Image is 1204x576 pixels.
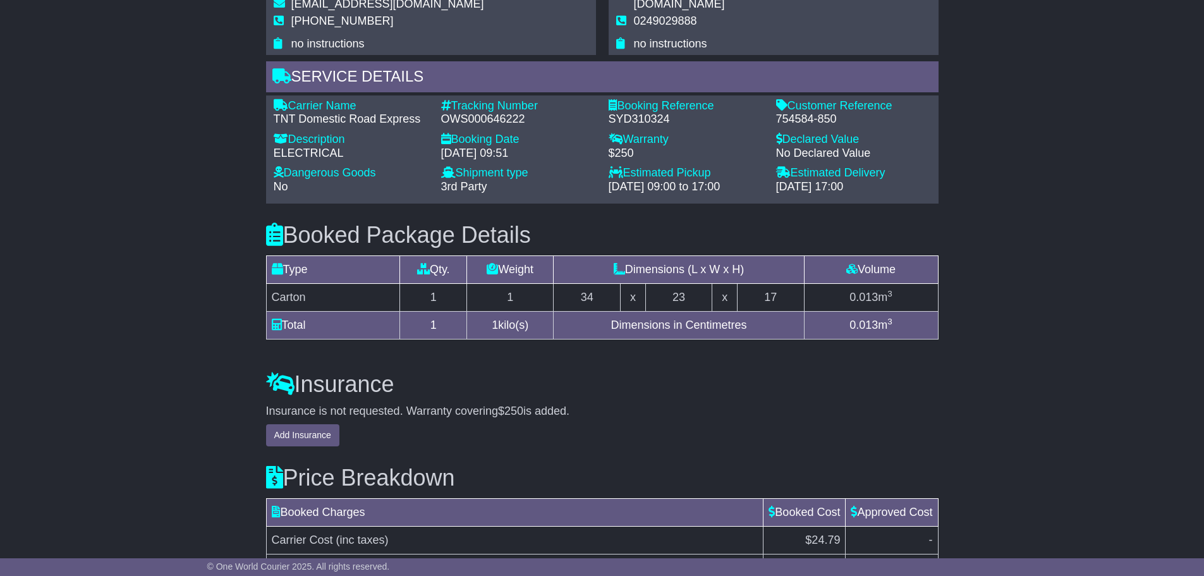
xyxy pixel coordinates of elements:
[400,311,467,339] td: 1
[621,283,645,311] td: x
[763,498,846,526] td: Booked Cost
[441,113,596,126] div: OWS000646222
[609,113,763,126] div: SYD310324
[776,133,931,147] div: Declared Value
[441,147,596,161] div: [DATE] 09:51
[266,255,400,283] td: Type
[712,283,737,311] td: x
[776,99,931,113] div: Customer Reference
[266,498,763,526] td: Booked Charges
[929,534,933,546] span: -
[849,291,878,303] span: 0.013
[609,166,763,180] div: Estimated Pickup
[291,37,365,50] span: no instructions
[804,283,938,311] td: m
[274,113,429,126] div: TNT Domestic Road Express
[554,283,621,311] td: 34
[804,255,938,283] td: Volume
[776,180,931,194] div: [DATE] 17:00
[441,99,596,113] div: Tracking Number
[400,255,467,283] td: Qty.
[609,180,763,194] div: [DATE] 09:00 to 17:00
[492,319,498,331] span: 1
[336,534,389,546] span: (inc taxes)
[849,319,878,331] span: 0.013
[887,317,892,326] sup: 3
[887,289,892,298] sup: 3
[274,133,429,147] div: Description
[498,405,523,417] span: $250
[274,166,429,180] div: Dangerous Goods
[266,283,400,311] td: Carton
[776,147,931,161] div: No Declared Value
[274,99,429,113] div: Carrier Name
[274,180,288,193] span: No
[291,15,394,27] span: [PHONE_NUMBER]
[274,147,429,161] div: ELECTRICAL
[634,15,697,27] span: 0249029888
[467,311,554,339] td: kilo(s)
[634,37,707,50] span: no instructions
[609,147,763,161] div: $250
[266,405,939,419] div: Insurance is not requested. Warranty covering is added.
[554,255,804,283] td: Dimensions (L x W x H)
[804,311,938,339] td: m
[266,424,339,446] button: Add Insurance
[272,534,333,546] span: Carrier Cost
[846,498,938,526] td: Approved Cost
[645,283,712,311] td: 23
[266,61,939,95] div: Service Details
[737,283,804,311] td: 17
[266,311,400,339] td: Total
[467,255,554,283] td: Weight
[554,311,804,339] td: Dimensions in Centimetres
[805,534,840,546] span: $24.79
[776,113,931,126] div: 754584-850
[467,283,554,311] td: 1
[441,133,596,147] div: Booking Date
[441,166,596,180] div: Shipment type
[609,133,763,147] div: Warranty
[266,465,939,491] h3: Price Breakdown
[609,99,763,113] div: Booking Reference
[441,180,487,193] span: 3rd Party
[400,283,467,311] td: 1
[207,561,390,572] span: © One World Courier 2025. All rights reserved.
[266,223,939,248] h3: Booked Package Details
[776,166,931,180] div: Estimated Delivery
[266,372,939,397] h3: Insurance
